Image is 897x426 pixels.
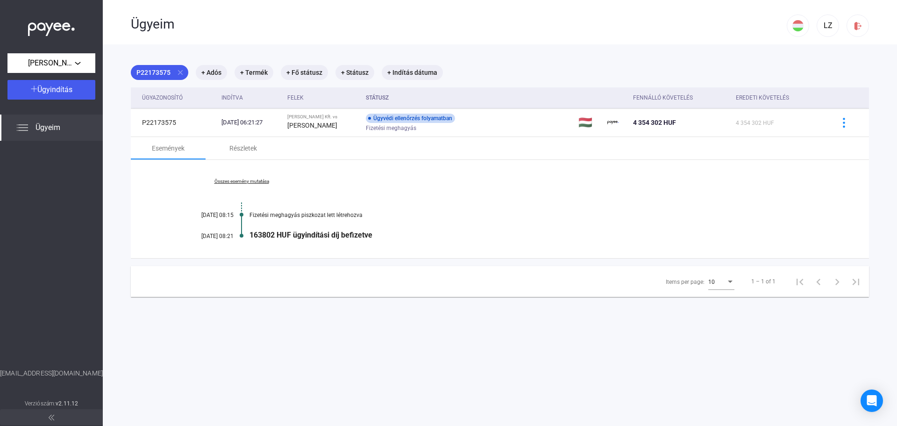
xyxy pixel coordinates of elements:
[142,92,214,103] div: Ügyazonosító
[196,65,227,80] mat-chip: + Adós
[708,279,715,285] span: 10
[607,117,619,128] img: payee-logo
[861,390,883,412] div: Open Intercom Messenger
[131,65,188,80] mat-chip: P22173575
[178,179,306,184] a: Összes esemény mutatása
[633,92,728,103] div: Fennálló követelés
[809,272,828,291] button: Previous page
[31,86,37,92] img: plus-white.svg
[834,113,854,132] button: more-blue
[281,65,328,80] mat-chip: + Fő státusz
[142,92,183,103] div: Ügyazonosító
[736,120,774,126] span: 4 354 302 HUF
[7,80,95,100] button: Ügyindítás
[178,212,234,218] div: [DATE] 08:15
[221,118,280,127] div: [DATE] 06:21:27
[221,92,243,103] div: Indítva
[229,143,257,154] div: Részletek
[287,114,358,120] div: [PERSON_NAME] Kft. vs
[287,92,304,103] div: Felek
[362,87,575,108] th: Státusz
[839,118,849,128] img: more-blue
[287,92,358,103] div: Felek
[575,108,604,137] td: 🇭🇺
[221,92,280,103] div: Indítva
[736,92,822,103] div: Eredeti követelés
[37,85,72,94] span: Ügyindítás
[28,58,75,69] span: [PERSON_NAME] Kft.
[820,20,836,31] div: LZ
[287,122,337,129] strong: [PERSON_NAME]
[366,123,416,134] span: Fizetési meghagyás
[49,415,54,420] img: arrow-double-left-grey.svg
[36,122,60,133] span: Ügyeim
[847,14,869,37] button: logout-red
[131,16,787,32] div: Ügyeim
[382,65,443,80] mat-chip: + Indítás dátuma
[787,14,809,37] button: HU
[790,272,809,291] button: First page
[853,21,863,31] img: logout-red
[335,65,374,80] mat-chip: + Státusz
[736,92,789,103] div: Eredeti követelés
[633,119,676,126] span: 4 354 302 HUF
[28,17,75,36] img: white-payee-white-dot.svg
[633,92,693,103] div: Fennálló követelés
[751,276,776,287] div: 1 – 1 of 1
[249,231,822,239] div: 163802 HUF ügyindítási díj befizetve
[249,212,822,218] div: Fizetési meghagyás piszkozat lett létrehozva
[366,114,455,123] div: Ügyvédi ellenőrzés folyamatban
[828,272,847,291] button: Next page
[176,68,185,77] mat-icon: close
[817,14,839,37] button: LZ
[17,122,28,133] img: list.svg
[235,65,273,80] mat-chip: + Termék
[708,276,734,287] mat-select: Items per page:
[56,400,78,407] strong: v2.11.12
[131,108,218,137] td: P22173575
[152,143,185,154] div: Események
[792,20,804,31] img: HU
[666,276,705,288] div: Items per page:
[178,233,234,239] div: [DATE] 08:21
[7,53,95,73] button: [PERSON_NAME] Kft.
[847,272,865,291] button: Last page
